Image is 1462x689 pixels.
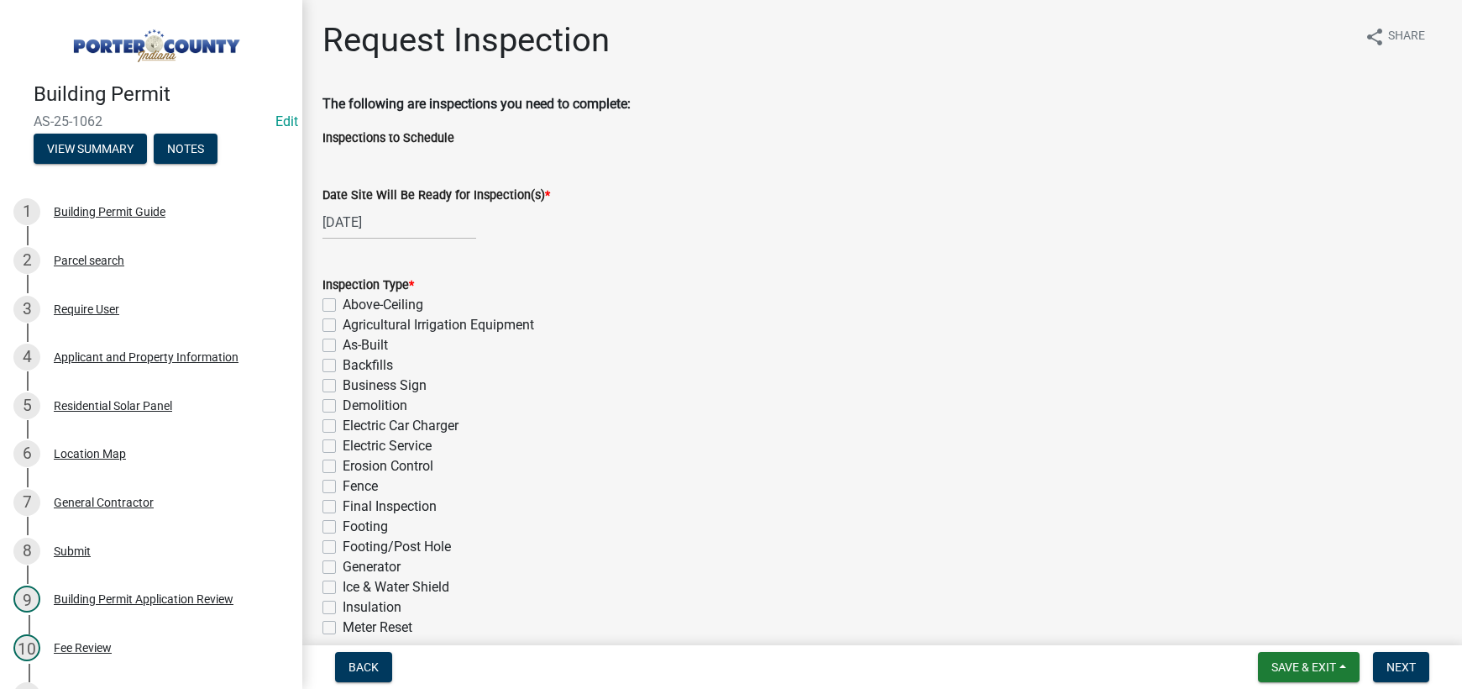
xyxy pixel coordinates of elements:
[34,82,289,107] h4: Building Permit
[34,18,275,65] img: Porter County, Indiana
[154,143,217,156] wm-modal-confirm: Notes
[13,538,40,565] div: 8
[343,335,388,355] label: As-Built
[13,344,40,371] div: 4
[1386,660,1416,674] span: Next
[13,247,40,274] div: 2
[343,416,459,436] label: Electric Car Charger
[343,456,433,476] label: Erosion Control
[1271,660,1336,674] span: Save & Exit
[13,634,40,661] div: 10
[343,396,407,416] label: Demolition
[54,303,119,315] div: Require User
[13,489,40,516] div: 7
[322,190,550,202] label: Date Site Will Be Ready for Inspection(s)
[1373,652,1429,682] button: Next
[343,638,508,658] label: Pad or Pier Inst / Tie-Downs
[343,355,393,376] label: Backfills
[13,440,40,467] div: 6
[54,351,238,363] div: Applicant and Property Information
[54,400,172,412] div: Residential Solar Panel
[343,376,427,396] label: Business Sign
[154,134,217,164] button: Notes
[322,133,454,145] label: Inspections to Schedule
[1388,27,1425,47] span: Share
[343,436,432,456] label: Electric Service
[275,113,298,129] wm-modal-confirm: Edit Application Number
[34,113,269,129] span: AS-25-1062
[348,660,379,674] span: Back
[322,96,631,112] strong: The following are inspections you need to complete:
[322,205,476,239] input: mm/dd/yyyy
[54,545,91,557] div: Submit
[1351,20,1438,53] button: shareShare
[54,448,126,460] div: Location Map
[1365,27,1385,47] i: share
[343,517,388,537] label: Footing
[54,642,112,654] div: Fee Review
[13,296,40,323] div: 3
[343,315,534,335] label: Agricultural Irrigation Equipment
[275,113,298,129] a: Edit
[1258,652,1360,682] button: Save & Exit
[343,577,449,597] label: Ice & Water Shield
[54,497,154,508] div: General Contractor
[343,497,437,517] label: Final Inspection
[335,652,392,682] button: Back
[343,557,401,577] label: Generator
[343,597,401,618] label: Insulation
[343,618,412,638] label: Meter Reset
[343,537,451,557] label: Footing/Post Hole
[54,206,165,218] div: Building Permit Guide
[343,476,378,497] label: Fence
[54,255,124,266] div: Parcel search
[322,20,610,60] h1: Request Inspection
[13,586,40,613] div: 9
[322,280,414,292] label: Inspection Type
[13,392,40,419] div: 5
[34,134,147,164] button: View Summary
[13,198,40,225] div: 1
[343,295,423,315] label: Above-Ceiling
[54,593,233,605] div: Building Permit Application Review
[34,143,147,156] wm-modal-confirm: Summary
